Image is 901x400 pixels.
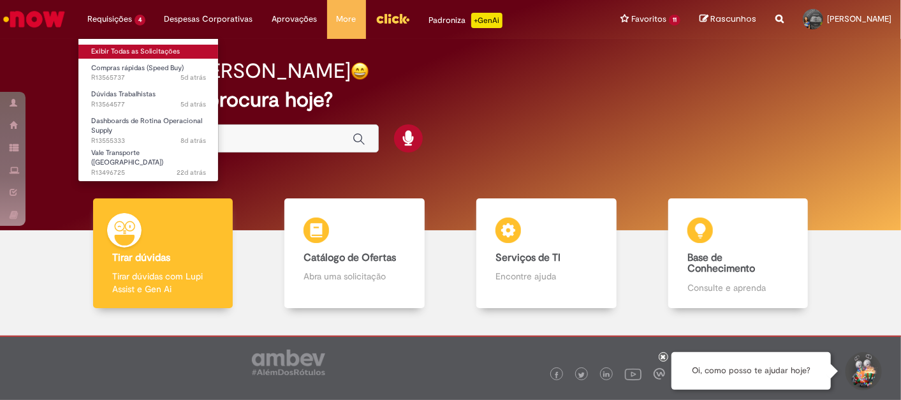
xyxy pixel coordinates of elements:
[177,168,206,177] span: 22d atrás
[827,13,891,24] span: [PERSON_NAME]
[671,352,831,390] div: Oi, como posso te ajudar hoje?
[687,251,755,276] b: Base de Conhecimento
[259,198,451,309] a: Catálogo de Ofertas Abra uma solicitação
[495,251,560,264] b: Serviços de TI
[495,270,597,283] p: Encontre ajuda
[654,368,665,380] img: logo_footer_workplace.png
[631,13,666,26] span: Favoritos
[553,372,560,378] img: logo_footer_facebook.png
[67,198,259,309] a: Tirar dúvidas Tirar dúvidas com Lupi Assist e Gen Ai
[112,251,170,264] b: Tirar dúvidas
[78,87,219,111] a: Aberto R13564577 : Dúvidas Trabalhistas
[669,15,680,26] span: 11
[180,136,206,145] time: 22/09/2025 13:59:07
[337,13,356,26] span: More
[844,352,882,390] button: Iniciar Conversa de Suporte
[180,73,206,82] time: 25/09/2025 10:26:13
[165,13,253,26] span: Despesas Corporativas
[451,198,643,309] a: Serviços de TI Encontre ajuda
[91,116,202,136] span: Dashboards de Rotina Operacional Supply
[91,63,184,73] span: Compras rápidas (Speed Buy)
[92,60,351,82] h2: Boa tarde, [PERSON_NAME]
[78,146,219,174] a: Aberto R13496725 : Vale Transporte (VT)
[625,366,641,382] img: logo_footer_youtube.png
[112,270,214,295] p: Tirar dúvidas com Lupi Assist e Gen Ai
[91,89,156,99] span: Dúvidas Trabalhistas
[642,198,834,309] a: Base de Conhecimento Consulte e aprenda
[78,38,219,182] ul: Requisições
[78,45,219,59] a: Exibir Todas as Solicitações
[1,6,67,32] img: ServiceNow
[429,13,502,28] div: Padroniza
[78,61,219,85] a: Aberto R13565737 : Compras rápidas (Speed Buy)
[351,62,369,80] img: happy-face.png
[91,100,206,110] span: R13564577
[91,73,206,83] span: R13565737
[91,168,206,178] span: R13496725
[180,100,206,109] time: 24/09/2025 17:50:38
[252,350,325,375] img: logo_footer_ambev_rotulo_gray.png
[304,270,405,283] p: Abra uma solicitação
[78,114,219,142] a: Aberto R13555333 : Dashboards de Rotina Operacional Supply
[91,136,206,146] span: R13555333
[272,13,318,26] span: Aprovações
[603,371,610,379] img: logo_footer_linkedin.png
[687,281,789,294] p: Consulte e aprenda
[177,168,206,177] time: 08/09/2025 14:04:48
[700,13,756,26] a: Rascunhos
[91,148,163,168] span: Vale Transporte ([GEOGRAPHIC_DATA])
[376,9,410,28] img: click_logo_yellow_360x200.png
[180,73,206,82] span: 5d atrás
[578,372,585,378] img: logo_footer_twitter.png
[180,136,206,145] span: 8d atrás
[87,13,132,26] span: Requisições
[135,15,145,26] span: 4
[710,13,756,25] span: Rascunhos
[304,251,396,264] b: Catálogo de Ofertas
[180,100,206,109] span: 5d atrás
[471,13,502,28] p: +GenAi
[92,89,809,111] h2: O que você procura hoje?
